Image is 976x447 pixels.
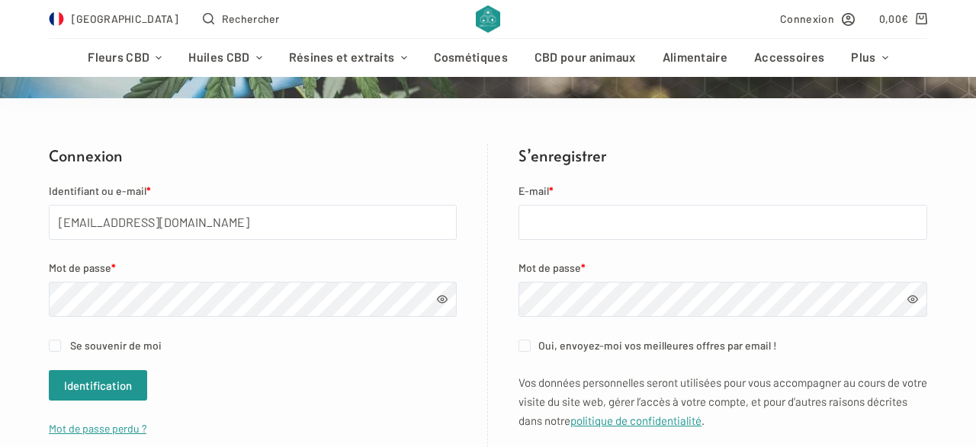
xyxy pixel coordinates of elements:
[222,10,280,27] span: Rechercher
[49,370,147,401] button: Identification
[649,39,740,77] a: Alimentaire
[518,337,927,354] label: Oui, envoyez-moi vos meilleures offres par email !
[838,39,901,77] a: Plus
[49,259,457,276] label: Mot de passe
[879,10,927,27] a: Panier d’achat
[203,10,280,27] button: Ouvrir le formulaire de recherche
[72,10,178,27] span: [GEOGRAPHIC_DATA]
[518,259,927,276] label: Mot de passe
[879,12,909,25] bdi: 0,00
[780,10,855,27] a: Connexion
[75,39,901,77] nav: Menu d’en-tête
[570,413,701,427] a: politique de confidentialité
[518,340,531,352] input: Oui, envoyez-moi vos meilleures offres par email !
[420,39,521,77] a: Cosmétiques
[75,39,175,77] a: Fleurs CBD
[49,144,457,167] h2: Connexion
[49,340,61,352] input: Se souvenir de moi
[518,144,927,167] h2: S’enregistrer
[741,39,838,77] a: Accessoires
[49,182,457,200] label: Identifiant ou e-mail
[49,10,178,27] a: Select Country
[518,373,927,429] p: Vos données personnelles seront utilisées pour vous accompagner au cours de votre visite du site ...
[70,339,162,352] span: Se souvenir de moi
[49,11,64,27] img: FR Flag
[275,39,420,77] a: Résines et extraits
[518,182,927,200] label: E-mail
[521,39,649,77] a: CBD pour animaux
[476,5,499,33] img: CBD Alchemy
[780,10,834,27] span: Connexion
[49,422,146,435] a: Mot de passe perdu ?
[175,39,275,77] a: Huiles CBD
[901,12,908,25] span: €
